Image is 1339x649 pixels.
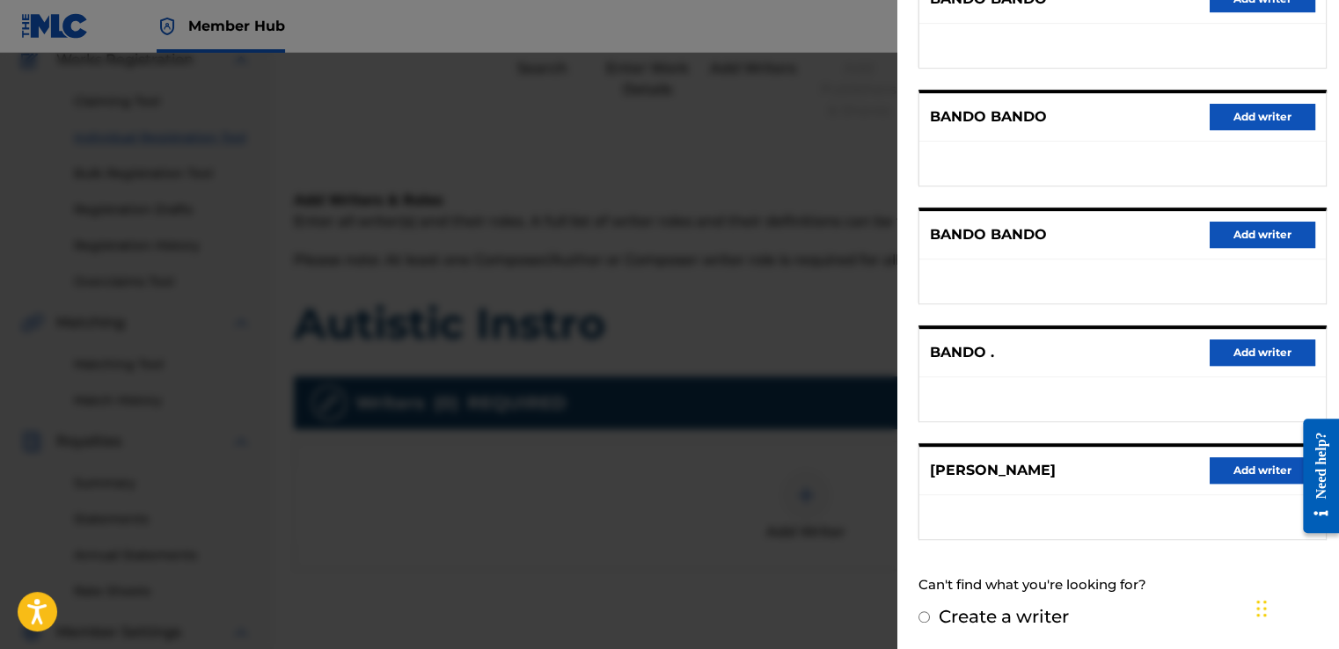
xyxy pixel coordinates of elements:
span: Member Hub [188,16,285,36]
div: Can't find what you're looking for? [918,566,1327,604]
img: MLC Logo [21,13,89,39]
button: Add writer [1210,222,1315,248]
iframe: Resource Center [1290,405,1339,547]
button: Add writer [1210,457,1315,484]
p: BANDO . [930,342,994,363]
p: BANDO BANDO [930,224,1047,245]
button: Add writer [1210,339,1315,366]
button: Add writer [1210,104,1315,130]
label: Create a writer [939,606,1069,627]
iframe: Chat Widget [1251,565,1339,649]
img: Top Rightsholder [157,16,178,37]
p: BANDO BANDO [930,106,1047,128]
p: [PERSON_NAME] [930,460,1056,481]
div: Drag [1256,582,1267,635]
